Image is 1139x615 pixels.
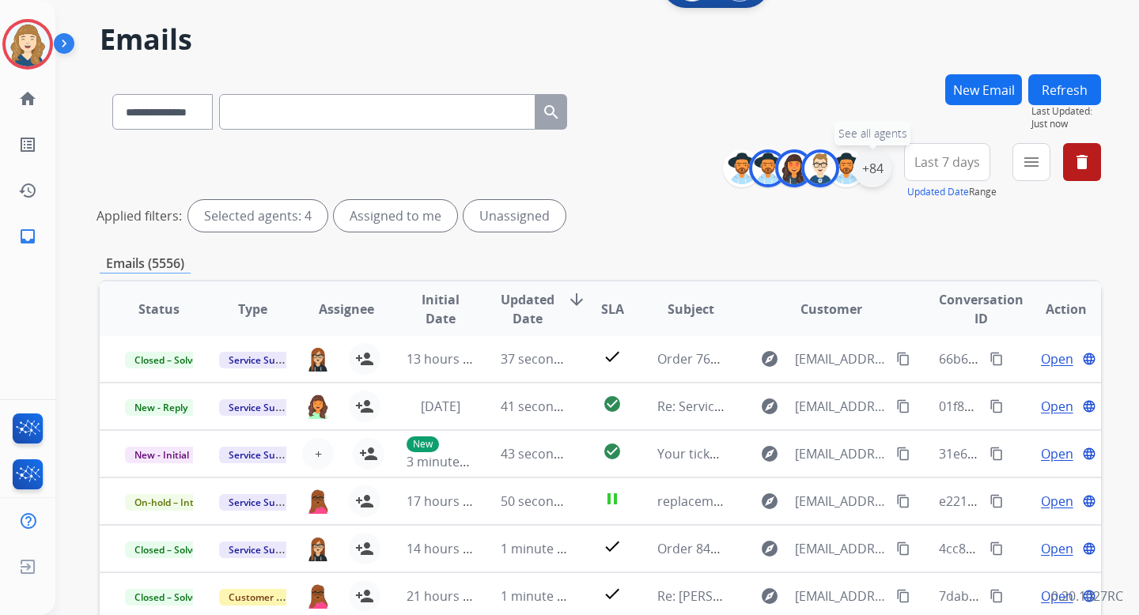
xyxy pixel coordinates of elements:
span: 1 minute ago [501,587,579,605]
span: [EMAIL_ADDRESS][DOMAIN_NAME] [795,492,887,511]
span: Updated Date [501,290,554,328]
span: Customer [800,300,862,319]
h2: Emails [100,24,1101,55]
span: Type [238,300,267,319]
span: + [315,444,322,463]
mat-icon: history [18,181,37,200]
mat-icon: content_copy [896,399,910,413]
span: [EMAIL_ADDRESS][DOMAIN_NAME] [795,444,887,463]
span: Open [1041,397,1073,416]
span: Assignee [319,300,374,319]
span: See all agents [838,126,907,141]
mat-icon: explore [760,444,779,463]
mat-icon: content_copy [896,589,910,603]
mat-icon: content_copy [896,494,910,508]
span: Service Support [219,541,309,558]
mat-icon: person_add [355,587,374,606]
span: 1 minute ago [501,540,579,557]
span: 17 hours ago [407,492,485,510]
span: replacement casing for [PERSON_NAME] [657,492,896,510]
span: 14 hours ago [407,540,485,557]
span: Open [1041,492,1073,511]
mat-icon: check [603,537,622,556]
div: Selected agents: 4 [188,200,327,232]
mat-icon: language [1082,447,1096,461]
th: Action [1007,281,1101,337]
img: agent-avatar [306,394,330,418]
img: avatar [6,22,50,66]
mat-icon: explore [760,587,779,606]
span: Closed – Solved [125,352,213,368]
mat-icon: explore [760,492,779,511]
span: Status [138,300,180,319]
mat-icon: arrow_downward [567,290,586,309]
button: New Email [945,74,1022,105]
img: agent-avatar [306,346,330,371]
span: New - Reply [125,399,197,416]
span: Subject [668,300,714,319]
span: Initial Date [407,290,475,328]
span: 50 seconds ago [501,492,593,510]
mat-icon: content_copy [990,447,1004,461]
mat-icon: content_copy [990,352,1004,366]
span: [EMAIL_ADDRESS][DOMAIN_NAME] [795,539,887,558]
mat-icon: content_copy [990,399,1004,413]
span: Closed – Solved [125,541,213,558]
mat-icon: language [1082,399,1096,413]
div: Unassigned [464,200,566,232]
mat-icon: content_copy [990,589,1004,603]
span: Service Support [219,447,309,463]
mat-icon: person_add [355,397,374,416]
button: + [302,438,334,470]
p: 0.20.1027RC [1051,587,1123,606]
mat-icon: language [1082,541,1096,556]
span: Service Support [219,352,309,368]
mat-icon: delete [1073,153,1092,172]
mat-icon: person_add [355,492,374,511]
div: Assigned to me [334,200,457,232]
p: Emails (5556) [100,254,191,274]
mat-icon: language [1082,352,1096,366]
span: SLA [601,300,624,319]
img: agent-avatar [306,583,330,608]
span: 41 seconds ago [501,398,593,415]
span: New - Initial [125,447,199,463]
mat-icon: content_copy [896,541,910,556]
span: [DATE] [421,398,460,415]
span: Re: [PERSON_NAME] Claims [657,587,819,605]
span: 21 hours ago [407,587,485,605]
mat-icon: home [18,89,37,108]
p: Applied filters: [96,206,182,225]
button: Updated Date [907,186,969,198]
mat-icon: list_alt [18,135,37,154]
span: Open [1041,444,1073,463]
mat-icon: menu [1022,153,1041,172]
span: Service Support [219,494,309,511]
span: Order 765bb4cc-dbb2-4655-9fb0-5cf765a1178a [657,350,936,368]
mat-icon: explore [760,539,779,558]
span: Closed – Solved [125,589,213,606]
mat-icon: inbox [18,227,37,246]
mat-icon: explore [760,397,779,416]
span: Last 7 days [914,159,980,165]
mat-icon: person_add [359,444,378,463]
span: 3 minutes ago [407,453,491,470]
span: Range [907,185,997,198]
span: Customer Support [219,589,322,606]
p: New [407,436,439,452]
span: Open [1041,539,1073,558]
span: Open [1041,587,1073,606]
span: [EMAIL_ADDRESS][DOMAIN_NAME] [795,349,887,368]
mat-icon: explore [760,349,779,368]
mat-icon: check_circle [603,394,622,413]
img: agent-avatar [306,489,330,513]
span: Service Support [219,399,309,416]
mat-icon: language [1082,494,1096,508]
mat-icon: pause [603,489,622,508]
span: [EMAIL_ADDRESS][DOMAIN_NAME] [795,397,887,416]
mat-icon: person_add [355,349,374,368]
span: 13 hours ago [407,350,485,368]
span: Just now [1031,118,1101,130]
span: Conversation ID [939,290,1024,328]
mat-icon: check_circle [603,442,622,461]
